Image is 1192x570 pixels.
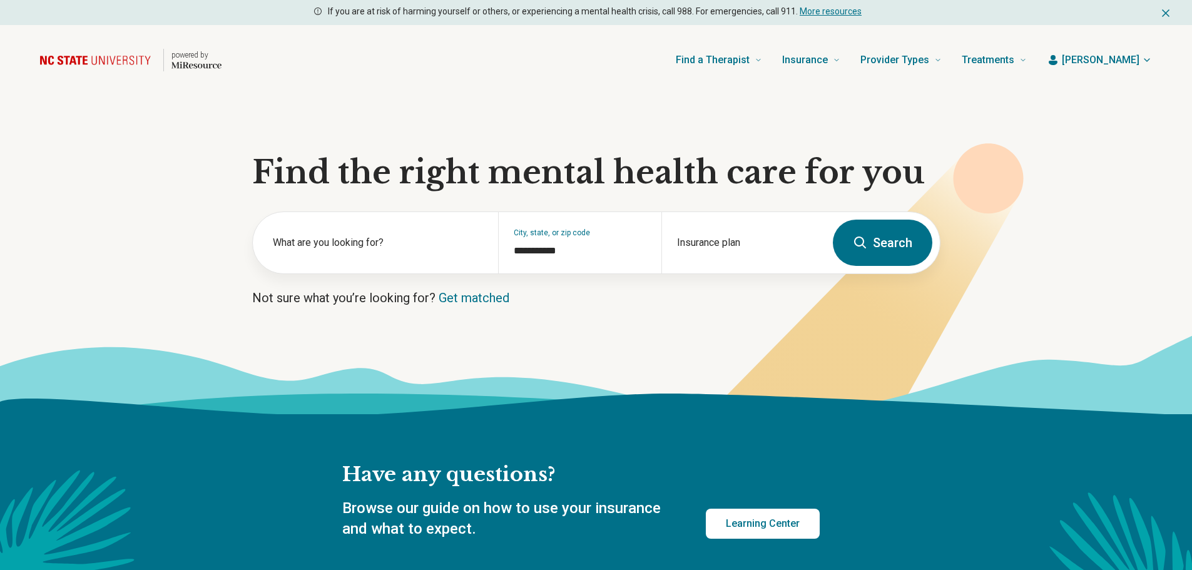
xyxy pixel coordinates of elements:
[782,35,840,85] a: Insurance
[676,51,750,69] span: Find a Therapist
[1159,5,1172,20] button: Dismiss
[342,498,676,540] p: Browse our guide on how to use your insurance and what to expect.
[860,51,929,69] span: Provider Types
[342,462,820,488] h2: Have any questions?
[252,154,940,191] h1: Find the right mental health care for you
[328,5,862,18] p: If you are at risk of harming yourself or others, or experiencing a mental health crisis, call 98...
[676,35,762,85] a: Find a Therapist
[1062,53,1139,68] span: [PERSON_NAME]
[273,235,483,250] label: What are you looking for?
[40,40,222,80] a: Home page
[782,51,828,69] span: Insurance
[833,220,932,266] button: Search
[439,290,509,305] a: Get matched
[860,35,942,85] a: Provider Types
[962,51,1014,69] span: Treatments
[252,289,940,307] p: Not sure what you’re looking for?
[171,50,222,60] p: powered by
[800,6,862,16] a: More resources
[1047,53,1152,68] button: [PERSON_NAME]
[706,509,820,539] a: Learning Center
[962,35,1027,85] a: Treatments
